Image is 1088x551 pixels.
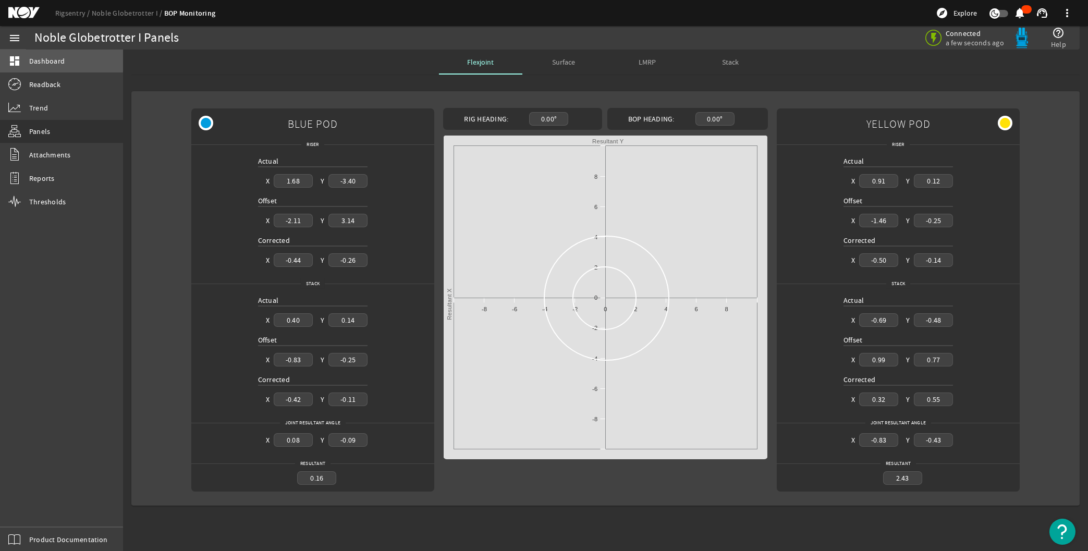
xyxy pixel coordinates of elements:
span: Actual [843,296,864,305]
mat-icon: help_outline [1053,27,1065,39]
mat-icon: dashboard [8,55,21,67]
div: -0.25 [328,353,368,366]
span: ° [720,114,723,124]
div: Y [321,435,324,445]
button: Open Resource Center [1049,519,1075,545]
span: Attachments [29,150,71,160]
mat-icon: explore [936,7,948,19]
span: Joint Resultant Angle [865,418,931,428]
text: 8 [725,306,728,312]
div: Y [906,354,910,365]
div: Y [321,354,324,365]
div: -2.11 [274,214,313,227]
span: Actual [258,296,279,305]
div: -1.46 [859,214,898,227]
span: Flexjoint [467,58,494,66]
div: Y [321,394,324,405]
span: Thresholds [29,197,66,207]
div: BOP Heading: [612,114,691,124]
img: Bluepod.svg [1011,28,1032,48]
div: Noble Globetrotter I Panels [34,33,179,43]
span: Resultant [881,458,916,469]
button: Explore [932,5,981,21]
span: Trend [29,103,48,113]
div: X [266,435,270,445]
text: -4 [542,306,547,312]
div: 0.40 [274,313,313,326]
div: 0.99 [859,353,898,366]
span: Explore [953,8,977,18]
span: Corrected [843,375,875,384]
div: X [851,315,855,325]
div: Rig Heading: [447,114,525,124]
span: LMRP [639,58,656,66]
a: BOP Monitoring [164,8,216,18]
div: 0.77 [914,353,953,366]
div: X [851,215,855,226]
mat-icon: notifications [1014,7,1026,19]
div: -0.26 [328,253,368,266]
div: 0.00 [529,112,568,125]
span: Joint Resultant Angle [280,418,346,428]
div: 2.43 [883,471,922,484]
span: BLUE POD [288,112,338,136]
div: X [851,176,855,186]
div: Y [321,315,324,325]
div: -0.83 [859,433,898,446]
text: Resultant X [446,288,453,320]
text: -6 [592,386,597,392]
div: Y [321,215,324,226]
span: Offset [258,335,277,345]
div: Y [906,215,910,226]
div: -0.48 [914,313,953,326]
div: 0.14 [328,313,368,326]
div: -0.14 [914,253,953,266]
a: Noble Globetrotter I [92,8,164,18]
span: Resultant [295,458,331,469]
text: 6 [694,306,698,312]
div: 0.00 [695,112,735,125]
span: Corrected [258,236,290,245]
span: Actual [843,156,864,166]
span: YELLOW POD [866,112,931,136]
div: -0.44 [274,253,313,266]
span: Product Documentation [29,534,107,545]
span: a few seconds ago [946,38,1004,47]
span: Offset [258,196,277,205]
div: -0.50 [859,253,898,266]
span: Help [1051,39,1066,50]
div: X [851,435,855,445]
div: 1.68 [274,174,313,187]
span: Corrected [258,375,290,384]
div: Y [321,176,324,186]
text: 6 [594,204,597,210]
div: 3.14 [328,214,368,227]
div: X [266,315,270,325]
span: Dashboard [29,56,65,66]
text: -8 [592,416,597,422]
div: -0.25 [914,214,953,227]
span: Surface [553,58,576,66]
div: -3.40 [328,174,368,187]
div: 0.32 [859,393,898,406]
div: -0.83 [274,353,313,366]
div: X [851,354,855,365]
text: -6 [511,306,517,312]
div: X [851,255,855,265]
div: X [266,176,270,186]
div: Y [906,176,910,186]
div: Y [906,435,910,445]
text: 8 [594,174,597,180]
span: Connected [946,29,1004,38]
div: -0.11 [328,393,368,406]
div: Y [906,315,910,325]
div: Y [321,255,324,265]
button: more_vert [1055,1,1080,26]
mat-icon: menu [8,32,21,44]
span: Readback [29,79,60,90]
div: -0.43 [914,433,953,446]
span: Actual [258,156,279,166]
span: Corrected [843,236,875,245]
span: Riser [301,139,324,150]
mat-icon: support_agent [1036,7,1048,19]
